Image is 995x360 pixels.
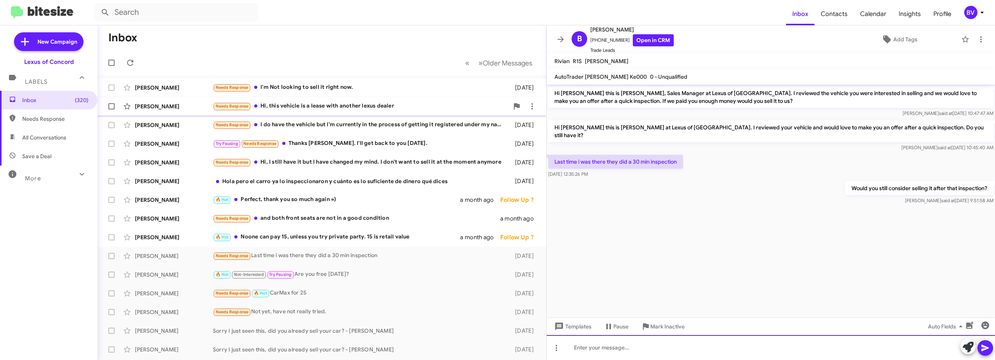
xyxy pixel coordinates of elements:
[213,327,506,335] div: Sorry I just seen this, did you already sell your car? - [PERSON_NAME]
[461,55,537,71] nav: Page navigation example
[650,319,685,334] span: Mark Inactive
[213,139,506,148] div: Thanks [PERSON_NAME]. I'll get back to you [DATE].
[213,270,506,279] div: Are you free [DATE]?
[216,309,249,314] span: Needs Response
[213,177,506,185] div: Hola pero el carro ya lo inspeccionaron y cuánto es lo suficiente de dinero qué dices
[213,102,509,111] div: Hi, this vehicle is a lease with another lexus dealer
[213,195,460,204] div: Perfect, thank you so much again =)
[506,177,540,185] div: [DATE]
[478,58,483,68] span: »
[958,6,986,19] button: BV
[814,3,854,25] a: Contacts
[905,198,993,203] span: [PERSON_NAME] [DATE] 9:51:58 AM
[254,291,267,296] span: 🔥 Hot
[500,233,540,241] div: Follow Up ?
[598,319,635,334] button: Pause
[506,121,540,129] div: [DATE]
[269,272,292,277] span: Try Pausing
[927,3,958,25] a: Profile
[460,233,500,241] div: a month ago
[590,25,674,34] span: [PERSON_NAME]
[635,319,691,334] button: Mark Inactive
[585,58,629,65] span: [PERSON_NAME]
[506,271,540,279] div: [DATE]
[590,34,674,46] span: [PHONE_NUMBER]
[213,346,506,353] div: Sorry I just seen this, did you already sell your car? - [PERSON_NAME]
[216,122,249,127] span: Needs Response
[22,115,89,123] span: Needs Response
[901,145,993,150] span: [PERSON_NAME] [DATE] 10:45:40 AM
[613,319,629,334] span: Pause
[547,319,598,334] button: Templates
[216,85,249,90] span: Needs Response
[941,198,955,203] span: said at
[135,159,213,166] div: [PERSON_NAME]
[135,196,213,204] div: [PERSON_NAME]
[506,140,540,148] div: [DATE]
[135,102,213,110] div: [PERSON_NAME]
[234,272,264,277] span: Not-Interested
[506,308,540,316] div: [DATE]
[94,3,258,22] input: Search
[75,96,89,104] span: (320)
[22,134,66,141] span: All Conversations
[548,155,683,169] p: Last time i was there they did a 30 min inspection
[135,84,213,92] div: [PERSON_NAME]
[213,233,460,242] div: Noone can pay 15, unless you try private party. 15 is retail value
[25,78,48,85] span: Labels
[892,3,927,25] a: Insights
[939,110,953,116] span: said at
[216,235,229,240] span: 🔥 Hot
[928,319,965,334] span: Auto Fields
[216,197,229,202] span: 🔥 Hot
[506,346,540,353] div: [DATE]
[37,38,77,46] span: New Campaign
[135,140,213,148] div: [PERSON_NAME]
[554,73,647,80] span: AutoTrader [PERSON_NAME] Ke000
[216,216,249,221] span: Needs Response
[22,152,51,160] span: Save a Deal
[460,55,474,71] button: Previous
[938,145,951,150] span: said at
[506,159,540,166] div: [DATE]
[506,252,540,260] div: [DATE]
[135,327,213,335] div: [PERSON_NAME]
[135,271,213,279] div: [PERSON_NAME]
[893,32,917,46] span: Add Tags
[213,307,506,316] div: Not yet, have not really tried.
[135,233,213,241] div: [PERSON_NAME]
[135,215,213,222] div: [PERSON_NAME]
[213,158,506,167] div: Hi, I still have it but I have changed my mind. I don't want to sell it at the moment anymore
[474,55,537,71] button: Next
[500,196,540,204] div: Follow Up ?
[135,346,213,353] div: [PERSON_NAME]
[135,289,213,297] div: [PERSON_NAME]
[216,272,229,277] span: 🔥 Hot
[786,3,814,25] span: Inbox
[506,327,540,335] div: [DATE]
[14,32,83,51] a: New Campaign
[24,58,74,66] div: Lexus of Concord
[506,84,540,92] div: [DATE]
[554,58,570,65] span: Rivian
[135,252,213,260] div: [PERSON_NAME]
[650,73,687,80] span: 0 - Unqualified
[845,181,993,195] p: Would you still consider selling it after that inspection?
[216,160,249,165] span: Needs Response
[135,308,213,316] div: [PERSON_NAME]
[213,251,506,260] div: Last time i was there they did a 30 min inspection
[25,175,41,182] span: More
[108,32,137,44] h1: Inbox
[243,141,276,146] span: Needs Response
[590,46,674,54] span: Trade Leads
[216,141,238,146] span: Try Pausing
[216,291,249,296] span: Needs Response
[465,58,469,68] span: «
[135,121,213,129] div: [PERSON_NAME]
[854,3,892,25] a: Calendar
[633,34,674,46] a: Open in CRM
